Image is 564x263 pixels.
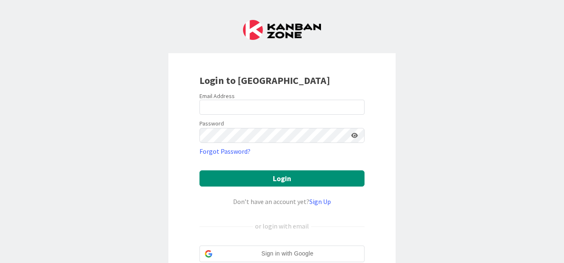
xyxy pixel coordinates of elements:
b: Login to [GEOGRAPHIC_DATA] [199,74,330,87]
img: Kanban Zone [243,20,321,40]
label: Password [199,119,224,128]
div: or login with email [253,221,311,231]
span: Sign in with Google [216,249,359,258]
a: Sign Up [309,197,331,206]
label: Email Address [199,92,235,100]
div: Don’t have an account yet? [199,197,365,206]
a: Forgot Password? [199,146,250,156]
div: Sign in with Google [199,246,365,262]
button: Login [199,170,365,187]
